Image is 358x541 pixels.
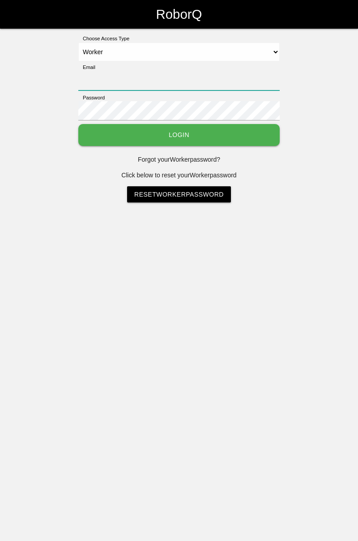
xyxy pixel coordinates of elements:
[78,124,280,146] button: Login
[78,155,280,164] p: Forgot your Worker password?
[78,94,105,102] label: Password
[78,35,129,43] label: Choose Access Type
[78,64,95,71] label: Email
[127,186,231,202] a: ResetWorkerPassword
[78,171,280,180] p: Click below to reset your Worker password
